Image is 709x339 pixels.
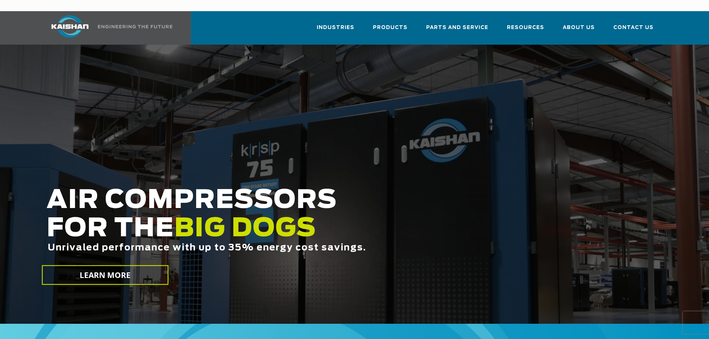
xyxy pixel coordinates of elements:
img: kaishan logo [42,15,98,38]
a: Parts and Service [426,18,488,43]
span: Resources [507,23,544,32]
span: Unrivaled performance with up to 35% energy cost savings. [48,243,366,252]
a: Contact Us [613,18,654,43]
a: Kaishan USA [42,11,174,45]
span: Industries [317,23,354,32]
a: Products [373,18,408,43]
a: About Us [563,18,595,43]
span: BIG DOGS [174,216,316,242]
span: Parts and Service [426,23,488,32]
span: About Us [563,23,595,32]
img: Engineering the future [98,25,172,28]
span: LEARN MORE [79,270,131,281]
a: Resources [507,18,544,43]
a: LEARN MORE [42,265,168,285]
span: Contact Us [613,23,654,32]
span: Products [373,23,408,32]
a: Industries [317,18,354,43]
h2: AIR COMPRESSORS FOR THE [47,186,559,276]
